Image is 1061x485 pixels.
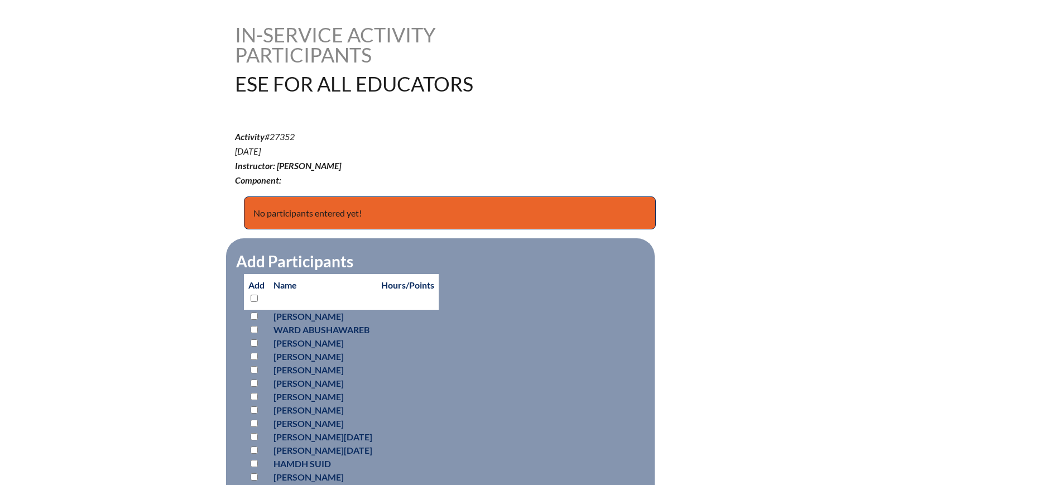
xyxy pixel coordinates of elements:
p: [PERSON_NAME] [273,363,372,377]
span: [DATE] [235,146,261,156]
p: [PERSON_NAME] [273,390,372,404]
b: Activity [235,131,265,142]
p: [PERSON_NAME] [273,310,372,323]
p: Add [248,278,265,305]
p: Ward Abushawareb [273,323,372,337]
p: Hours/Points [381,278,434,292]
p: [PERSON_NAME] [273,377,372,390]
h1: ESE For All Educators [235,74,602,94]
span: [PERSON_NAME] [277,160,341,171]
p: [PERSON_NAME] [273,350,372,363]
p: Name [273,278,372,292]
p: #27352 [235,129,628,188]
p: [PERSON_NAME] [273,470,372,484]
p: [PERSON_NAME][DATE] [273,430,372,444]
legend: Add Participants [235,252,354,271]
p: [PERSON_NAME] [273,337,372,350]
p: [PERSON_NAME] [273,404,372,417]
p: [PERSON_NAME][DATE] [273,444,372,457]
p: [PERSON_NAME] [273,417,372,430]
p: No participants entered yet! [244,196,656,230]
p: Hamdh Suid [273,457,372,470]
b: Instructor: [235,160,275,171]
h1: In-service Activity Participants [235,25,460,65]
b: Component: [235,175,281,185]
